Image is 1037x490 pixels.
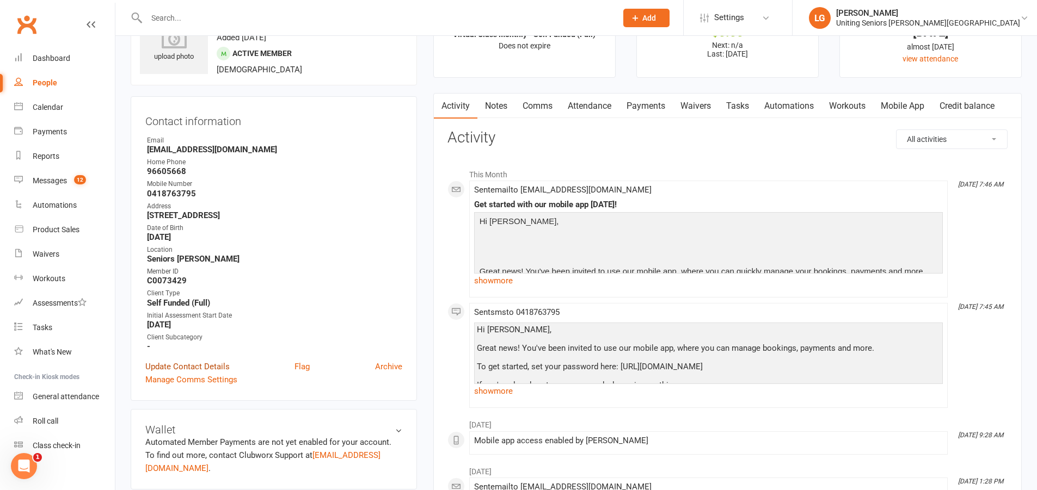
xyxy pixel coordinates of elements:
a: Payments [619,94,673,119]
a: Product Sales [14,218,115,242]
div: Assessments [33,299,87,307]
time: Added [DATE] [217,33,266,42]
a: Activity [434,94,477,119]
div: Payments [33,127,67,136]
strong: 96605668 [147,166,402,176]
a: Tasks [14,315,115,340]
div: Uniting Seniors [PERSON_NAME][GEOGRAPHIC_DATA] [836,18,1020,28]
a: Notes [477,94,515,119]
a: Waivers [14,242,115,266]
a: Payments [14,120,115,144]
span: Settings [714,5,744,30]
h3: Activity [447,129,1008,146]
a: People [14,71,115,95]
i: [DATE] 7:46 AM [958,181,1003,188]
div: Messages [33,176,67,185]
a: Class kiosk mode [14,433,115,458]
a: Flag [294,360,310,373]
h3: Contact information [145,111,402,127]
div: Workouts [33,274,65,283]
a: Assessments [14,291,115,315]
strong: Seniors [PERSON_NAME] [147,254,402,264]
span: 1 [33,453,42,462]
div: Class check-in [33,441,81,450]
div: Address [147,201,402,212]
no-payment-system: Automated Member Payments are not yet enabled for your account. To find out more, contact Clubwor... [145,437,391,473]
div: What's New [33,348,72,356]
a: show more [474,383,943,399]
a: Manage Comms Settings [145,373,237,386]
span: Active member [232,49,292,58]
div: Get started with our mobile app [DATE]! [474,200,943,209]
li: [DATE] [447,460,1008,477]
div: Client Type [147,288,402,299]
i: [DATE] 9:28 AM [958,431,1003,439]
a: General attendance kiosk mode [14,384,115,409]
span: [DEMOGRAPHIC_DATA] [217,65,302,75]
a: Reports [14,144,115,169]
a: Mobile App [873,94,932,119]
div: Member ID [147,266,402,277]
span: Sent email to [EMAIL_ADDRESS][DOMAIN_NAME] [474,185,652,195]
div: Product Sales [33,225,79,234]
button: Add [623,9,670,27]
div: Home Phone [147,157,402,168]
div: Dashboard [33,54,70,63]
h3: Wallet [145,424,402,436]
a: Waivers [673,94,719,119]
span: Sent sms to 0418763795 [474,307,560,317]
div: $0.00 [647,27,808,38]
a: Attendance [560,94,619,119]
strong: 0418763795 [147,189,402,199]
a: Roll call [14,409,115,433]
a: Calendar [14,95,115,120]
p: Hi [PERSON_NAME], [477,215,940,231]
div: [PERSON_NAME] [836,8,1020,18]
a: Credit balance [932,94,1002,119]
div: Roll call [33,417,58,425]
a: Automations [757,94,821,119]
div: Initial Assessment Start Date [147,311,402,321]
i: [DATE] 1:28 PM [958,477,1003,485]
div: Mobile Number [147,179,402,189]
div: Waivers [33,250,59,258]
li: [DATE] [447,413,1008,431]
a: Messages 12 [14,169,115,193]
a: Dashboard [14,46,115,71]
iframe: Intercom live chat [11,453,37,479]
p: Next: n/a Last: [DATE] [647,41,808,58]
div: Mobile app access enabled by [PERSON_NAME] [474,436,943,445]
a: Update Contact Details [145,360,230,373]
div: Date of Birth [147,223,402,233]
strong: [STREET_ADDRESS] [147,210,402,220]
div: [DATE] [850,27,1011,38]
span: Add [642,14,656,22]
p: Great news! You've been invited to use our mobile app, where you can quickly manage your bookings... [477,265,940,281]
div: Automations [33,201,77,209]
div: Hi [PERSON_NAME], Great news! You've been invited to use our mobile app, where you can manage boo... [477,325,940,427]
div: Client Subcategory [147,332,402,343]
a: Workouts [14,266,115,291]
strong: - [147,342,402,351]
a: show more [474,273,943,288]
a: Workouts [821,94,873,119]
div: People [33,78,57,87]
div: LG [809,7,831,29]
a: Tasks [719,94,757,119]
strong: [DATE] [147,232,402,242]
input: Search... [143,10,609,26]
a: Archive [375,360,402,373]
div: Calendar [33,103,63,111]
a: Automations [14,193,115,218]
span: Does not expire [499,41,550,50]
a: view attendance [903,54,958,63]
strong: Self Funded (Full) [147,298,402,308]
a: Clubworx [13,11,40,38]
div: Email [147,135,402,146]
div: almost [DATE] [850,41,1011,53]
strong: [EMAIL_ADDRESS][DOMAIN_NAME] [147,145,402,154]
div: Tasks [33,323,52,332]
div: Location [147,245,402,255]
div: Reports [33,152,59,160]
div: General attendance [33,392,99,401]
